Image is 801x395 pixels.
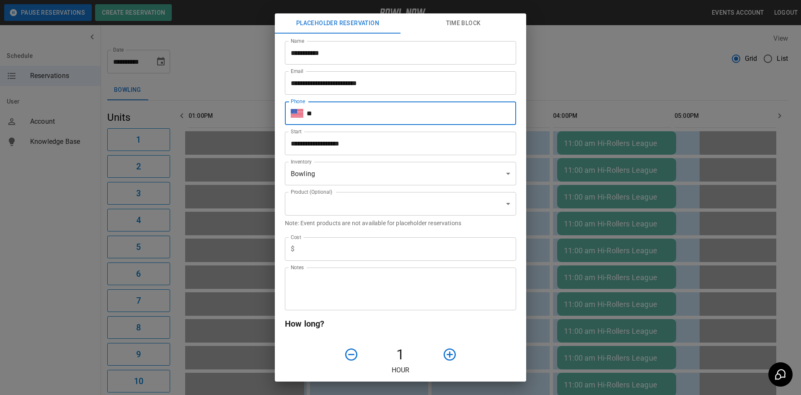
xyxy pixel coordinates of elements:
label: Phone [291,98,305,105]
button: Select country [291,107,303,120]
p: Hour [285,365,516,375]
h6: How long? [285,317,516,330]
div: ​ [285,192,516,216]
p: $ [291,244,295,254]
div: Bowling [285,162,516,185]
label: Start [291,128,302,135]
h4: 1 [362,346,439,364]
p: Note: Event products are not available for placeholder reservations [285,219,516,227]
button: Time Block [400,13,526,34]
input: Choose date, selected date is Sep 24, 2025 [285,132,510,155]
button: Placeholder Reservation [275,13,400,34]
